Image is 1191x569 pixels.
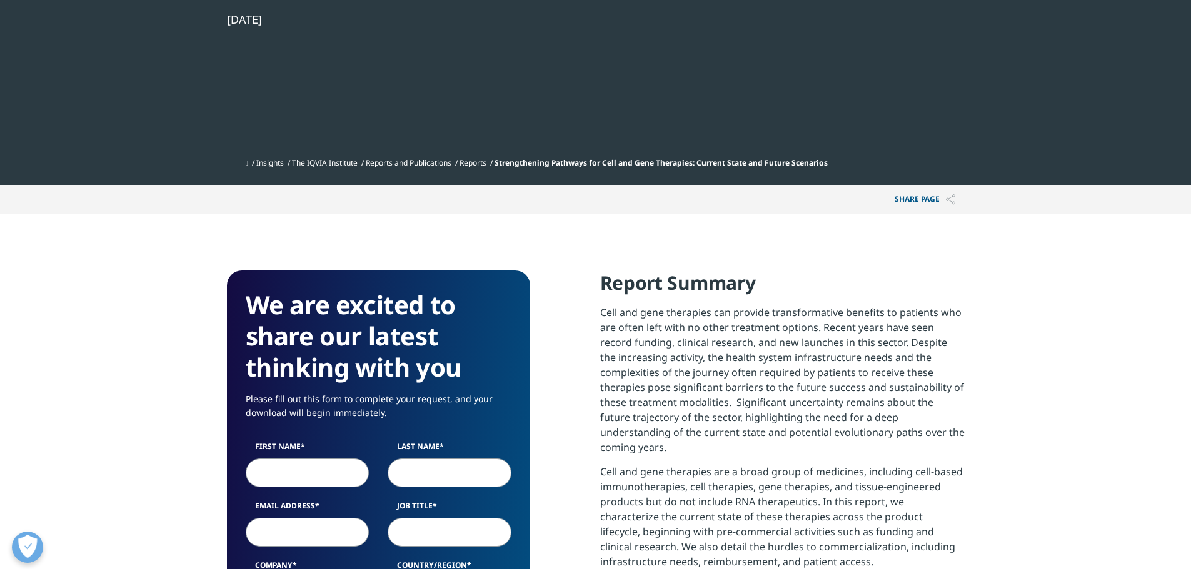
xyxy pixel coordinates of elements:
[885,185,965,214] p: Share PAGE
[227,12,656,27] div: [DATE]
[460,157,486,168] a: Reports
[246,392,511,429] p: Please fill out this form to complete your request, and your download will begin immediately.
[246,441,369,458] label: First Name
[246,500,369,518] label: Email Address
[388,441,511,458] label: Last Name
[292,157,358,168] a: The IQVIA Institute
[600,305,965,464] p: Cell and gene therapies can provide transformative benefits to patients who are often left with n...
[366,157,451,168] a: Reports and Publications
[946,194,955,205] img: Share PAGE
[246,289,511,383] h3: We are excited to share our latest thinking with you
[256,157,284,168] a: Insights
[495,157,828,168] span: Strengthening Pathways for Cell and Gene Therapies: Current State and Future Scenarios
[600,270,965,305] h4: Report Summary
[388,500,511,518] label: Job Title
[12,532,43,563] button: 개방형 기본 설정
[885,185,965,214] button: Share PAGEShare PAGE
